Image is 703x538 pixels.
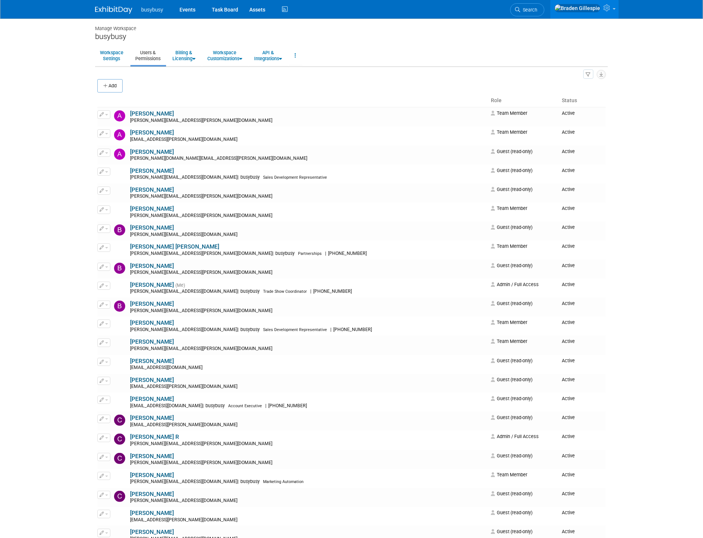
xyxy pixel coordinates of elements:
img: Brett Lee [114,338,125,350]
a: [PERSON_NAME] [156,472,200,479]
div: [PERSON_NAME][EMAIL_ADDRESS][PERSON_NAME][DOMAIN_NAME] [156,270,492,276]
span: | [298,251,299,256]
img: Brock McClure [114,396,125,407]
span: Search [520,7,537,13]
span: Guest (read-only) [497,224,539,230]
span: [PHONE_NUMBER] [352,251,395,256]
span: Guest (read-only) [497,377,539,382]
div: [PERSON_NAME][EMAIL_ADDRESS][PERSON_NAME][DOMAIN_NAME] [156,251,492,257]
img: Charles Hart [114,491,125,502]
span: Account Executive [254,403,288,408]
span: Guest (read-only) [497,415,539,420]
a: [PERSON_NAME] [156,377,200,383]
div: busybusy [95,32,608,41]
span: Active [564,168,577,173]
img: Brad Forster [114,263,125,274]
span: [PHONE_NUMBER] [357,327,400,332]
img: Brennan Johnson [114,301,125,312]
a: WorkspaceCustomizations [203,46,247,65]
img: Caelan Williams [114,415,125,426]
img: Adam Harshman [114,110,125,121]
span: | [356,327,357,332]
span: Active [564,338,577,344]
span: Guest (read-only) [497,529,539,534]
a: [PERSON_NAME] [156,320,200,326]
span: busybusy [229,403,253,408]
div: [EMAIL_ADDRESS][DOMAIN_NAME] [156,365,492,371]
div: [PERSON_NAME][EMAIL_ADDRESS][DOMAIN_NAME] [156,327,492,333]
a: [PERSON_NAME] [156,187,200,193]
span: Sales Development Representative [289,175,353,180]
img: Bridger Thurston [114,358,125,369]
span: Team Member [497,338,534,344]
div: Manage Workspace [95,19,608,32]
a: [PERSON_NAME] [156,510,200,516]
div: [PERSON_NAME][EMAIL_ADDRESS][DOMAIN_NAME] [156,498,492,504]
div: [PERSON_NAME][EMAIL_ADDRESS][PERSON_NAME][DOMAIN_NAME] [156,441,492,447]
a: [PERSON_NAME] [156,453,200,460]
span: Guest (read-only) [497,453,539,458]
div: [PERSON_NAME][EMAIL_ADDRESS][PERSON_NAME][DOMAIN_NAME] [156,213,492,219]
span: Active [564,224,577,230]
a: [PERSON_NAME] [156,205,200,212]
div: [PERSON_NAME][EMAIL_ADDRESS][PERSON_NAME][DOMAIN_NAME] [156,346,492,352]
a: [PERSON_NAME] [156,110,200,117]
span: Guest (read-only) [497,263,539,268]
img: Candace R [114,434,125,445]
span: Active [564,110,577,116]
th: Status [561,94,606,107]
a: [PERSON_NAME] [156,263,200,269]
span: Active [564,529,577,534]
span: Partnerships [324,251,347,256]
a: [PERSON_NAME] [156,168,200,174]
div: [EMAIL_ADDRESS][PERSON_NAME][DOMAIN_NAME] [156,384,492,390]
span: Active [564,129,577,135]
span: Active [564,510,577,515]
a: Search [510,3,544,16]
span: Active [564,243,577,249]
span: Active [564,434,577,439]
span: [PHONE_NUMBER] [337,289,380,294]
div: [PERSON_NAME][EMAIL_ADDRESS][PERSON_NAME][DOMAIN_NAME] [156,194,492,200]
span: Admin / Full Access [497,434,545,439]
a: WorkspaceSettings [95,46,128,65]
span: Active [564,377,577,382]
a: Billing &Licensing [168,46,200,65]
span: Team Member [497,243,534,249]
a: [PERSON_NAME] [156,224,200,231]
a: [PERSON_NAME] [156,129,200,136]
div: [PERSON_NAME][DOMAIN_NAME][EMAIL_ADDRESS][PERSON_NAME][DOMAIN_NAME] [156,156,492,162]
span: Active [564,358,577,363]
span: Trade Show Coordinator [289,289,333,294]
span: busybusy [264,175,288,180]
th: Role [494,94,561,107]
img: Angie MacKinnon [114,168,125,179]
img: Alec Schafer [114,129,125,140]
a: [PERSON_NAME] R [156,434,205,440]
span: Active [564,149,577,154]
img: Carter Barlow [114,453,125,464]
span: Team Member [497,205,534,211]
a: [PERSON_NAME] [156,491,200,498]
a: Users &Permissions [130,46,165,65]
span: Team Member [497,320,534,325]
a: [PERSON_NAME] [156,338,200,345]
span: Guest (read-only) [497,491,539,496]
div: [EMAIL_ADDRESS][PERSON_NAME][DOMAIN_NAME] [156,137,492,143]
div: [PERSON_NAME][EMAIL_ADDRESS][DOMAIN_NAME] [156,175,492,181]
span: Guest (read-only) [497,149,539,154]
span: busybusy [141,7,163,13]
div: [EMAIL_ADDRESS][PERSON_NAME][DOMAIN_NAME] [156,422,492,428]
span: | [336,289,337,294]
img: Bailey Feeney [114,205,125,217]
div: [PERSON_NAME][EMAIL_ADDRESS][PERSON_NAME][DOMAIN_NAME] [156,308,492,314]
a: [PERSON_NAME] [156,415,200,421]
span: Active [564,396,577,401]
span: Active [564,282,577,287]
img: Blake Ence [114,224,125,236]
div: [EMAIL_ADDRESS][PERSON_NAME][DOMAIN_NAME] [156,517,492,523]
img: Braden Gillespie [114,282,152,288]
span: Guest (read-only) [497,187,539,192]
span: Guest (read-only) [497,168,539,173]
span: Active [564,491,577,496]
